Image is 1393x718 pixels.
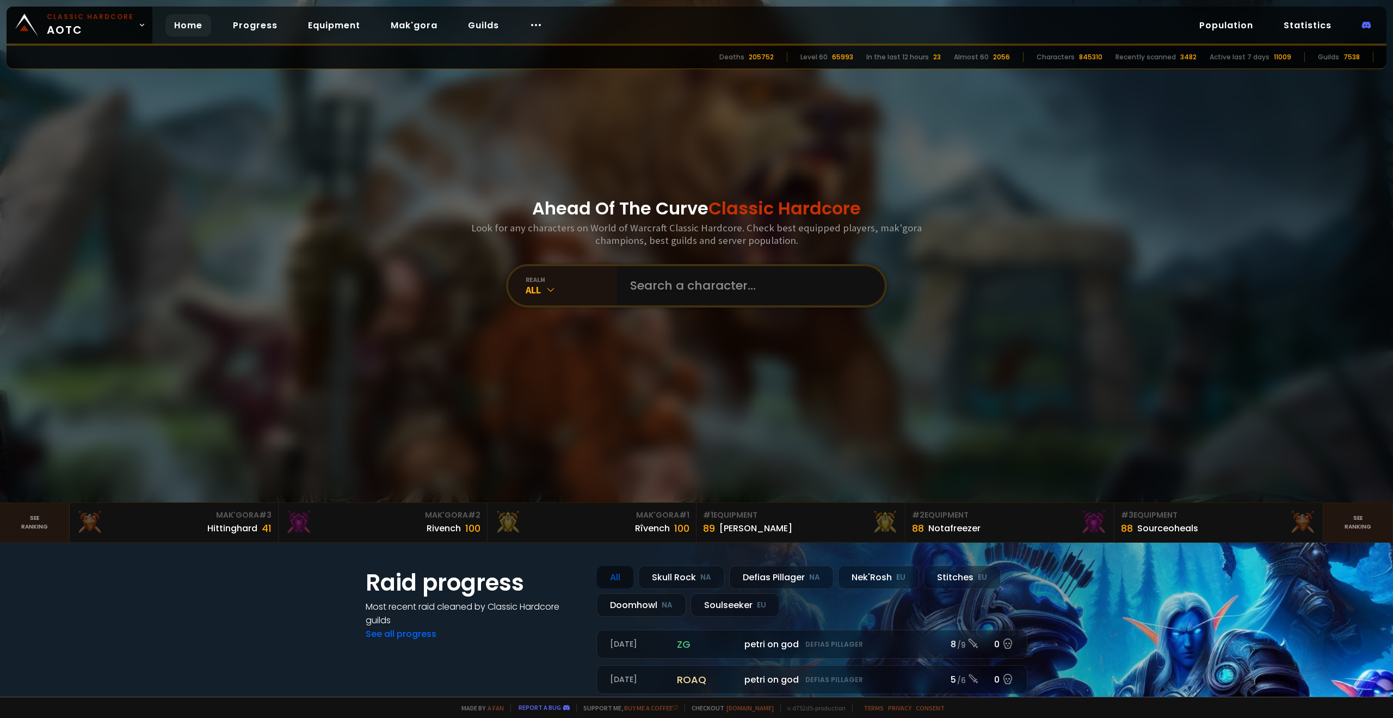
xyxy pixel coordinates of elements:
div: Equipment [912,510,1107,521]
small: EU [896,572,905,583]
a: Population [1191,14,1262,36]
span: Made by [455,704,504,712]
input: Search a character... [624,266,872,305]
span: # 2 [912,510,924,520]
div: Equipment [1121,510,1316,521]
div: Soulseeker [691,593,780,617]
span: # 2 [468,510,480,520]
div: 11009 [1274,52,1291,62]
span: # 3 [1121,510,1133,520]
div: 3482 [1180,52,1197,62]
a: Guilds [459,14,508,36]
small: NA [809,572,820,583]
a: Privacy [888,704,911,712]
a: Statistics [1275,14,1340,36]
a: Report a bug [519,703,561,711]
a: a fan [488,704,504,712]
span: v. d752d5 - production [780,704,846,712]
a: [DATE]roaqpetri on godDefias Pillager5 /60 [596,665,1027,694]
div: Skull Rock [638,566,725,589]
div: Sourceoheals [1137,521,1198,535]
div: Guilds [1318,52,1339,62]
div: Defias Pillager [729,566,834,589]
div: All [596,566,634,589]
div: 88 [1121,521,1133,536]
a: Buy me a coffee [624,704,678,712]
div: Almost 60 [954,52,989,62]
div: Equipment [703,510,898,521]
a: Terms [864,704,884,712]
div: 89 [703,521,715,536]
small: Classic Hardcore [47,12,134,22]
div: 100 [465,521,480,536]
div: 7538 [1343,52,1360,62]
div: Hittinghard [207,521,257,535]
div: In the last 12 hours [866,52,929,62]
div: All [526,284,617,296]
div: 100 [674,521,689,536]
small: NA [662,600,673,611]
a: Mak'gora [382,14,446,36]
small: EU [757,600,766,611]
div: Characters [1037,52,1075,62]
span: # 1 [703,510,713,520]
a: Progress [224,14,286,36]
div: Level 60 [800,52,828,62]
div: Recently scanned [1115,52,1176,62]
div: Rîvench [635,521,670,535]
div: Doomhowl [596,593,686,617]
span: Classic Hardcore [708,196,861,220]
small: EU [978,572,987,583]
div: Active last 7 days [1210,52,1269,62]
span: # 3 [259,510,272,520]
a: #1Equipment89[PERSON_NAME] [696,503,905,542]
a: Seeranking [1323,503,1393,542]
span: AOTC [47,12,134,38]
div: 205752 [749,52,774,62]
a: Mak'Gora#2Rivench100 [279,503,488,542]
div: 88 [912,521,924,536]
div: 23 [933,52,941,62]
div: Stitches [923,566,1001,589]
a: Mak'Gora#3Hittinghard41 [70,503,279,542]
div: realm [526,275,617,284]
a: #3Equipment88Sourceoheals [1114,503,1323,542]
div: Notafreezer [928,521,981,535]
div: 845310 [1079,52,1102,62]
a: Mak'Gora#1Rîvench100 [488,503,696,542]
div: Mak'Gora [494,510,689,521]
a: [DATE]zgpetri on godDefias Pillager8 /90 [596,630,1027,659]
h3: Look for any characters on World of Warcraft Classic Hardcore. Check best equipped players, mak'g... [467,222,926,247]
div: Rivench [427,521,461,535]
h1: Raid progress [366,566,583,600]
span: Support me, [576,704,678,712]
div: 65993 [832,52,853,62]
a: Home [165,14,211,36]
div: Deaths [719,52,744,62]
div: Mak'Gora [76,510,272,521]
div: 2056 [993,52,1010,62]
a: Consent [916,704,945,712]
div: [PERSON_NAME] [719,521,792,535]
h1: Ahead Of The Curve [532,195,861,222]
a: #2Equipment88Notafreezer [905,503,1114,542]
div: Mak'Gora [285,510,480,521]
a: See all progress [366,628,436,640]
h4: Most recent raid cleaned by Classic Hardcore guilds [366,600,583,627]
small: NA [700,572,711,583]
a: Classic HardcoreAOTC [7,7,152,44]
span: # 1 [679,510,689,520]
a: [DOMAIN_NAME] [726,704,774,712]
a: Equipment [299,14,369,36]
div: Nek'Rosh [838,566,919,589]
div: 41 [262,521,272,536]
span: Checkout [685,704,774,712]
